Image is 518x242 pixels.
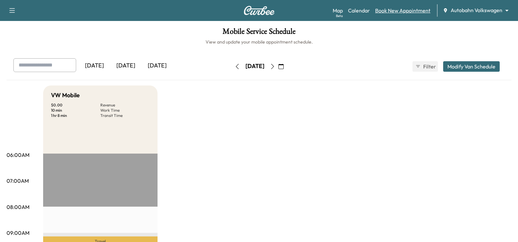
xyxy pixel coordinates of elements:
[243,6,275,15] img: Curbee Logo
[7,229,29,237] p: 09:00AM
[333,7,343,14] a: MapBeta
[7,39,511,45] h6: View and update your mobile appointment schedule.
[51,108,100,113] p: 10 min
[110,58,142,73] div: [DATE]
[7,151,29,159] p: 06:00AM
[7,177,29,185] p: 07:00AM
[7,203,29,211] p: 08:00AM
[348,7,370,14] a: Calendar
[423,63,435,70] span: Filter
[100,113,150,118] p: Transit Time
[79,58,110,73] div: [DATE]
[412,61,438,72] button: Filter
[7,28,511,39] h1: Mobile Service Schedule
[51,113,100,118] p: 1 hr 8 min
[443,61,500,72] button: Modify Van Schedule
[375,7,430,14] a: Book New Appointment
[451,7,502,14] span: Autobahn Volkswagen
[336,13,343,18] div: Beta
[51,91,80,100] h5: VW Mobile
[100,108,150,113] p: Work Time
[51,102,100,108] p: $ 0.00
[100,102,150,108] p: Revenue
[142,58,173,73] div: [DATE]
[245,62,264,70] div: [DATE]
